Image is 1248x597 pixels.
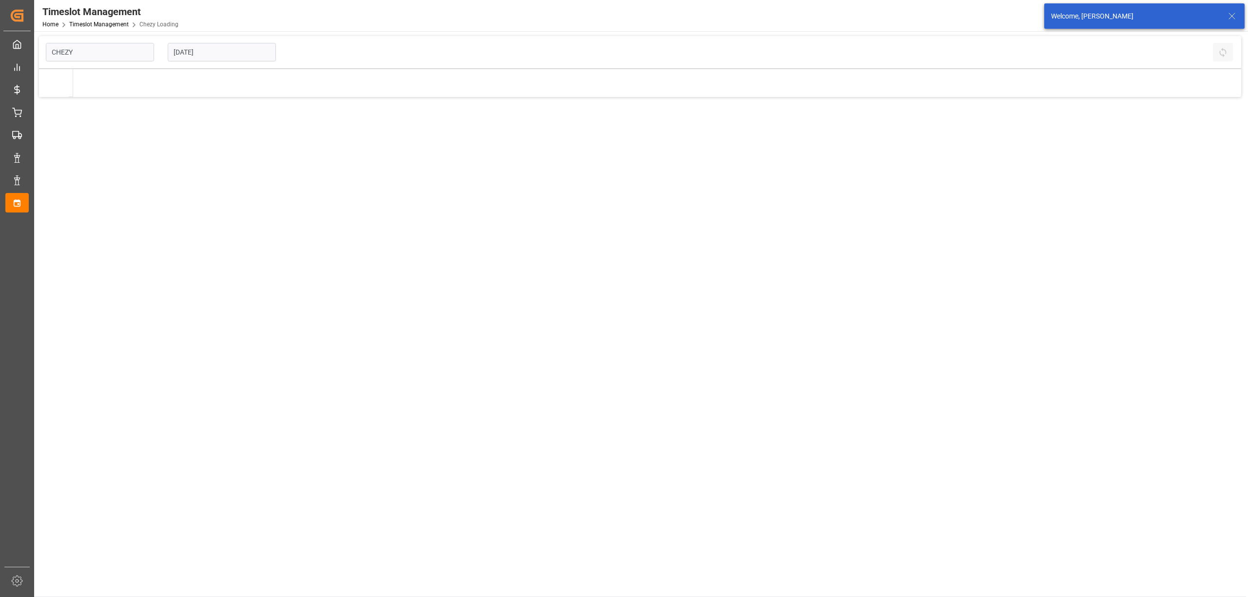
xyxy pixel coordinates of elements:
a: Home [42,21,58,28]
input: DD-MM-YYYY [168,43,276,61]
div: Welcome, [PERSON_NAME] [1051,11,1219,21]
input: Type to search/select [46,43,154,61]
div: Timeslot Management [42,4,178,19]
a: Timeslot Management [69,21,129,28]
